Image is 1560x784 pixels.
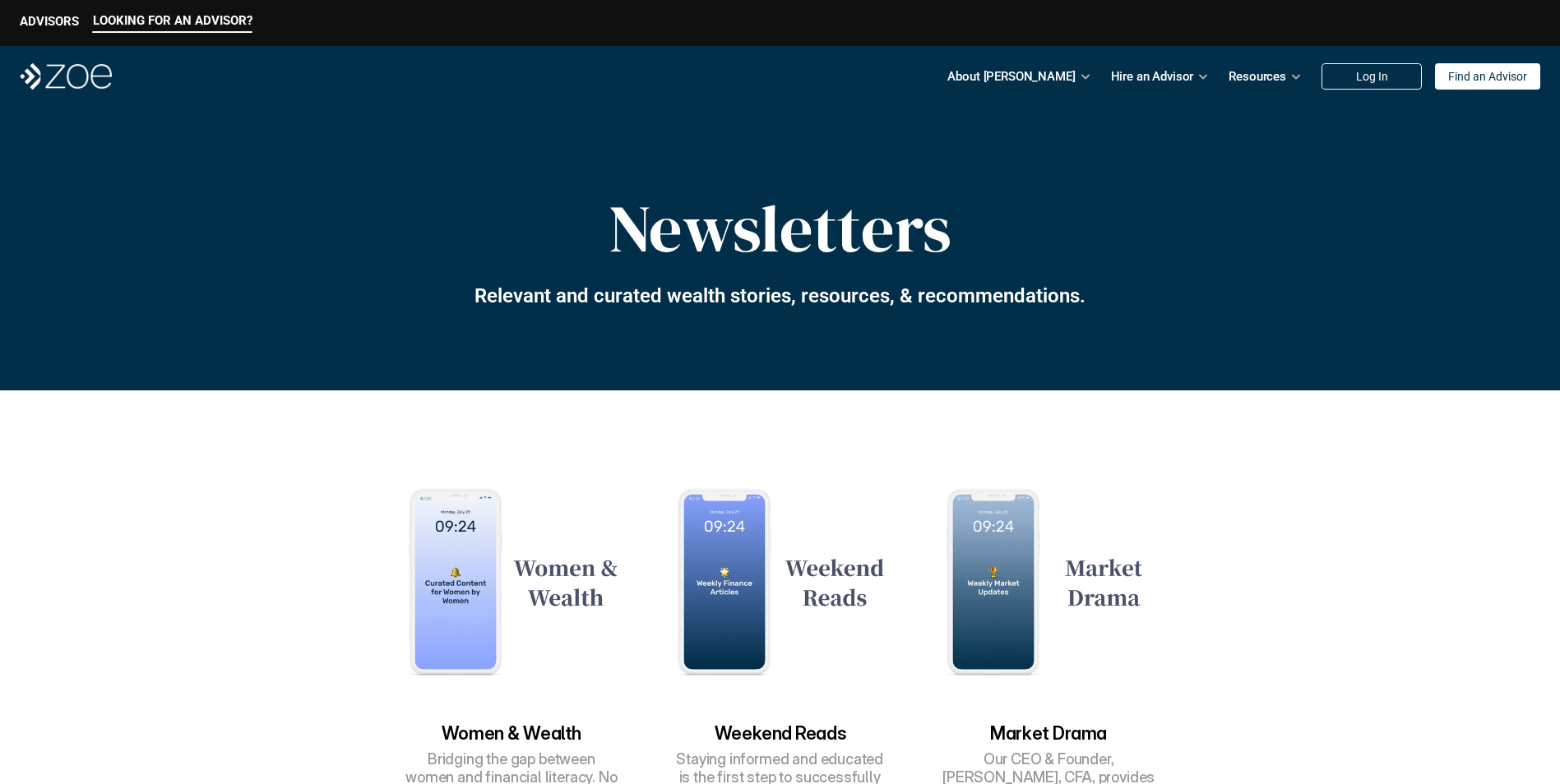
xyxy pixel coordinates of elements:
span: Weekend Reads [19,160,116,176]
input: Weekend Reads [4,162,15,173]
p: Hire an Advisor [1111,64,1194,89]
h3: Weekend Reads [654,724,906,742]
span: Women & Wealth [19,182,122,197]
p: Newsletters [609,189,951,268]
a: Log In [1322,63,1422,90]
h3: Women & Wealth [386,724,638,742]
p: Relevant and curated wealth stories, resources, & recommendations. [474,284,1086,308]
p: Resources [1229,64,1286,89]
h3: Market Drama [923,724,1175,742]
p: About [PERSON_NAME] [947,64,1075,89]
p: Find an Advisor [1448,70,1527,84]
p: Log In [1356,70,1388,84]
input: Market Drama [4,205,15,215]
input: Women & Wealth [4,183,15,194]
p: ADVISORS [20,14,79,29]
p: LOOKING FOR AN ADVISOR? [93,13,252,28]
span: Market Drama [19,203,104,219]
a: Find an Advisor [1435,63,1540,90]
